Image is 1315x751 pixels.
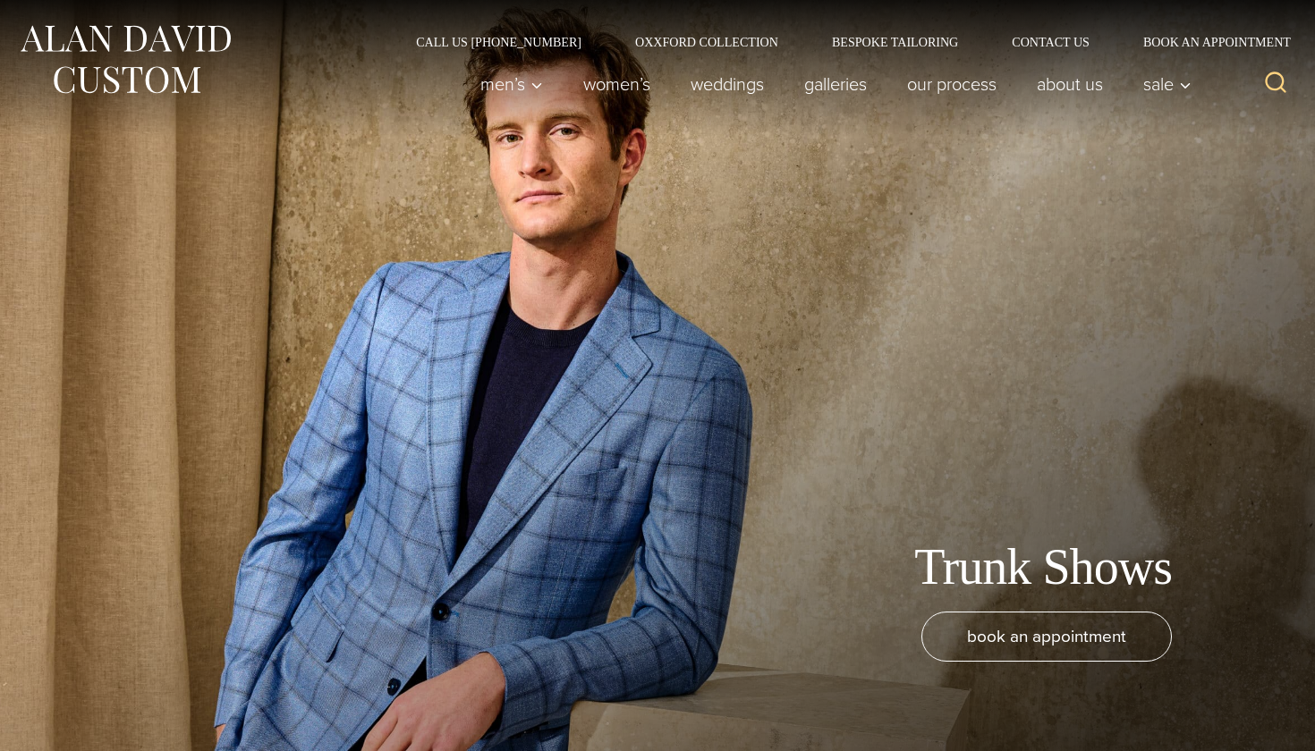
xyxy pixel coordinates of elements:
a: Contact Us [985,36,1116,48]
a: Bespoke Tailoring [805,36,985,48]
span: Men’s [480,75,543,93]
h1: Trunk Shows [914,537,1172,597]
span: Sale [1143,75,1192,93]
a: Call Us [PHONE_NUMBER] [389,36,608,48]
button: View Search Form [1254,63,1297,105]
a: weddings [671,66,785,102]
a: Oxxford Collection [608,36,805,48]
span: book an appointment [967,623,1126,649]
a: About Us [1017,66,1124,102]
a: Galleries [785,66,887,102]
a: Women’s [564,66,671,102]
nav: Secondary Navigation [389,36,1297,48]
a: book an appointment [921,612,1172,662]
a: Our Process [887,66,1017,102]
a: Book an Appointment [1116,36,1297,48]
nav: Primary Navigation [461,66,1201,102]
img: Alan David Custom [18,20,233,99]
